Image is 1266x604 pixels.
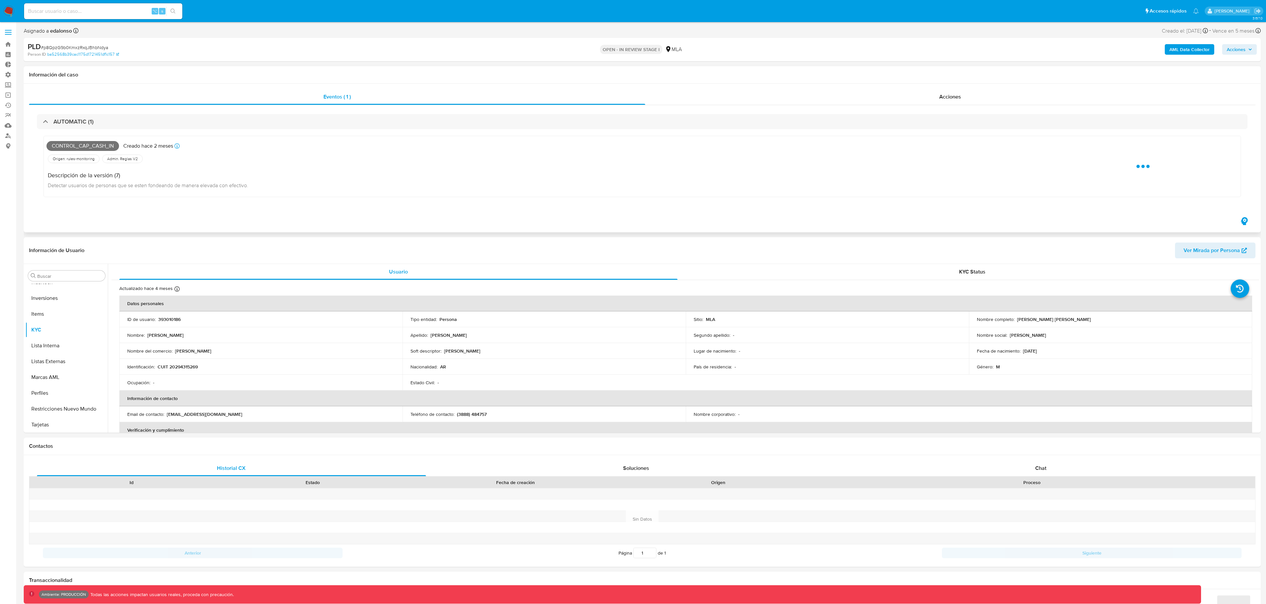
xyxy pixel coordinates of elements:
p: Soft descriptor : [410,348,441,354]
p: [PERSON_NAME] [1010,332,1046,338]
span: Acciones [1227,44,1246,55]
p: Lugar de nacimiento : [694,348,736,354]
span: Página de [618,548,666,558]
p: CUIT 20294315269 [158,364,198,370]
button: Acciones [1222,44,1257,55]
p: Nombre social : [977,332,1007,338]
div: Origen [632,479,804,486]
p: Creado hace 2 meses [123,142,173,150]
h4: Descripción de la versión (7) [48,172,248,179]
span: Acciones [939,93,961,101]
p: Actualizado hace 4 meses [119,285,173,292]
p: AR [440,364,446,370]
button: search-icon [166,7,180,16]
span: - [1209,26,1211,35]
button: AML Data Collector [1165,44,1214,55]
span: Control_cap_cash_in [46,141,119,151]
p: Todas las acciones impactan usuarios reales, proceda con precaución. [89,591,234,598]
input: Buscar usuario o caso... [24,7,182,15]
p: País de residencia : [694,364,732,370]
h1: Información de Usuario [29,247,84,254]
h3: AUTOMATIC (1) [53,118,94,125]
p: Estado Civil : [410,380,435,386]
button: KYC [25,322,108,338]
p: Nombre completo : [977,316,1014,322]
p: M [996,364,1000,370]
button: Siguiente [942,548,1242,558]
a: Notificaciones [1193,8,1199,14]
button: Restricciones Nuevo Mundo [25,401,108,417]
span: s [161,8,163,14]
b: PLD [28,41,41,52]
p: 393010186 [158,316,181,322]
p: - [733,332,734,338]
span: Origen: rules-monitoring [52,156,95,161]
b: Person ID [28,51,46,57]
p: Apellido : [410,332,428,338]
button: Lista Interna [25,338,108,354]
span: Soluciones [623,464,649,472]
p: [PERSON_NAME] [147,332,184,338]
span: Accesos rápidos [1150,8,1187,14]
span: Detectar usuarios de personas que se esten fondeando de manera elevada con efectivo. [48,182,248,189]
p: Fecha de nacimiento : [977,348,1020,354]
div: Proceso [813,479,1251,486]
div: Fecha de creación [408,479,623,486]
h1: Transaccionalidad [29,577,1255,584]
p: Nombre del comercio : [127,348,172,354]
button: Listas Externas [25,354,108,369]
p: Nombre corporativo : [694,411,736,417]
p: Género : [977,364,993,370]
button: Ver Mirada por Persona [1175,243,1255,258]
p: Tipo entidad : [410,316,437,322]
span: KYC Status [959,268,985,275]
a: ba52568b39cac1175d1721451df1c157 [47,51,119,57]
button: Marcas AML [25,369,108,385]
div: Estado [227,479,399,486]
p: - [739,348,740,354]
span: 1 [664,550,666,556]
p: Nacionalidad : [410,364,437,370]
a: Salir [1254,8,1261,14]
p: Ocupación : [127,380,150,386]
p: [PERSON_NAME] [175,348,211,354]
span: ⌥ [152,8,157,14]
p: OPEN - IN REVIEW STAGE I [600,45,662,54]
h1: Información del caso [29,72,1255,78]
span: Admin. Reglas V2 [106,156,138,161]
input: Buscar [37,273,103,279]
p: [PERSON_NAME] [431,332,467,338]
p: Sitio : [694,316,703,322]
p: Teléfono de contacto : [410,411,454,417]
p: Email de contacto : [127,411,164,417]
p: - [153,380,154,386]
p: - [738,411,739,417]
span: Eventos ( 1 ) [323,93,351,101]
p: leandrojossue.ramirez@mercadolibre.com.co [1215,8,1252,14]
b: edalonso [49,27,72,35]
p: Segundo apellido : [694,332,730,338]
h1: Contactos [29,443,1255,449]
span: Chat [1035,464,1046,472]
p: - [735,364,736,370]
b: AML Data Collector [1169,44,1210,55]
span: Asignado a [24,27,72,35]
button: Tarjetas [25,417,108,433]
button: Buscar [31,273,36,278]
th: Información de contacto [119,390,1252,406]
button: Items [25,306,108,322]
p: Ambiente: PRODUCCIÓN [42,593,86,596]
span: Ver Mirada por Persona [1184,243,1240,258]
p: - [437,380,439,386]
button: Inversiones [25,290,108,306]
th: Datos personales [119,296,1252,311]
span: # p8QpzG9b0KmxzRxqJBhbNdya [41,44,108,51]
span: Usuario [389,268,408,275]
p: [PERSON_NAME] [444,348,480,354]
button: Perfiles [25,385,108,401]
div: AUTOMATIC (1) [37,114,1248,129]
p: Identificación : [127,364,155,370]
div: MLA [665,46,682,53]
div: Creado el: [DATE] [1162,26,1208,35]
span: Vence en 5 meses [1212,27,1254,35]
